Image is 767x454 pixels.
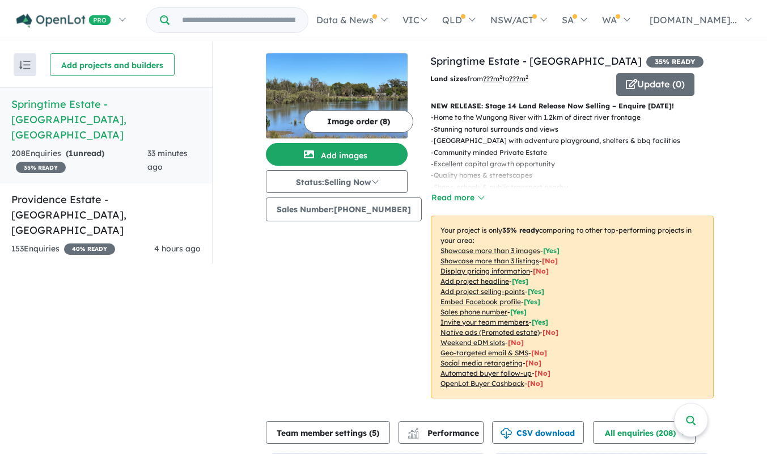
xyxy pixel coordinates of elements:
[543,328,558,337] span: [No]
[266,53,408,138] img: Springtime Estate - Haynes
[266,143,408,166] button: Add images
[69,148,73,158] span: 1
[526,359,541,367] span: [No]
[50,53,175,76] button: Add projects and builders
[440,246,540,255] u: Showcase more than 3 images
[440,348,528,357] u: Geo-targeted email & SMS
[430,54,642,68] a: Springtime Estate - [GEOGRAPHIC_DATA]
[531,348,547,357] span: [No]
[16,14,111,28] img: Openlot PRO Logo White
[66,148,104,158] strong: ( unread)
[16,162,66,173] span: 35 % READY
[440,297,521,306] u: Embed Facebook profile
[528,287,544,296] span: [ Yes ]
[646,56,704,68] span: 35 % READY
[304,110,413,133] button: Image order (8)
[535,369,550,377] span: [No]
[408,431,419,439] img: bar-chart.svg
[650,14,737,26] span: [DOMAIN_NAME]...
[431,216,714,398] p: Your project is only comparing to other top-performing projects in your area: - - - - - - - - - -...
[409,428,479,438] span: Performance
[430,74,467,83] b: Land sizes
[11,147,147,174] div: 208 Enquir ies
[11,96,201,142] h5: Springtime Estate - [GEOGRAPHIC_DATA] , [GEOGRAPHIC_DATA]
[11,192,201,238] h5: Providence Estate - [GEOGRAPHIC_DATA] , [GEOGRAPHIC_DATA]
[440,379,524,388] u: OpenLot Buyer Cashback
[440,257,539,265] u: Showcase more than 3 listings
[502,74,528,83] span: to
[431,191,484,204] button: Read more
[440,287,525,296] u: Add project selling-points
[431,158,723,170] p: - Excellent capital growth opportunity
[512,277,528,285] span: [ Yes ]
[526,74,528,80] sup: 2
[431,100,714,112] p: NEW RELEASE: Stage 14 Land Release Now Selling – Enquire [DATE]!
[431,135,723,146] p: - [GEOGRAPHIC_DATA] with adventure playground, shelters & bbq facilities
[431,170,723,181] p: - Quality homes & streetscapes
[147,148,188,172] span: 33 minutes ago
[440,308,507,316] u: Sales phone number
[372,428,376,438] span: 5
[440,359,523,367] u: Social media retargeting
[440,338,505,347] u: Weekend eDM slots
[501,428,512,439] img: download icon
[543,246,560,255] span: [ Yes ]
[483,74,502,83] u: ??? m
[509,74,528,83] u: ???m
[266,197,422,221] button: Sales Number:[PHONE_NUMBER]
[524,297,540,306] span: [ Yes ]
[399,421,484,444] button: Performance
[532,318,548,326] span: [ Yes ]
[19,61,31,69] img: sort.svg
[266,170,408,193] button: Status:Selling Now
[440,369,532,377] u: Automated buyer follow-up
[440,277,509,285] u: Add project headline
[430,73,608,85] p: from
[154,243,201,254] span: 4 hours ago
[510,308,527,316] span: [ Yes ]
[431,124,723,135] p: - Stunning natural surrounds and views
[499,74,502,80] sup: 2
[431,112,723,123] p: - Home to the Wungong River with 1.2km of direct river frontage
[440,328,540,337] u: Native ads (Promoted estate)
[542,257,558,265] span: [ No ]
[431,147,723,158] p: - Community minded Private Estate
[431,182,723,193] p: - Shops, schools & public transport nearby
[440,318,529,326] u: Invite your team members
[172,8,306,32] input: Try estate name, suburb, builder or developer
[440,267,530,275] u: Display pricing information
[492,421,584,444] button: CSV download
[593,421,696,444] button: All enquiries (208)
[616,73,694,96] button: Update (0)
[11,242,115,256] div: 153 Enquir ies
[64,243,115,255] span: 40 % READY
[508,338,524,347] span: [No]
[533,267,549,275] span: [ No ]
[408,428,418,434] img: line-chart.svg
[527,379,543,388] span: [No]
[266,421,390,444] button: Team member settings (5)
[502,226,539,234] b: 35 % ready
